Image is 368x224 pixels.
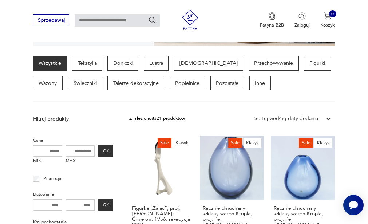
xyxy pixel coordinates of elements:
p: Cena [33,137,114,144]
label: MAX [66,157,95,167]
a: Świeczniki [68,76,102,91]
a: Sprzedawaj [33,19,69,23]
a: [DEMOGRAPHIC_DATA] [174,56,244,71]
a: Talerze dekoracyjne [107,76,164,91]
button: Szukaj [148,16,156,24]
img: Patyna - sklep z meblami i dekoracjami vintage [178,10,202,30]
a: Figurki [304,56,331,71]
button: OK [98,199,113,211]
a: Przechowywanie [249,56,299,71]
a: Doniczki [107,56,138,71]
img: Ikonka użytkownika [298,12,306,20]
p: Promocja [43,175,61,182]
a: Tekstylia [72,56,102,71]
img: Ikona medalu [268,12,276,20]
a: Wszystkie [33,56,67,71]
a: Lustra [144,56,169,71]
label: MIN [33,157,62,167]
button: OK [98,145,113,157]
button: Zaloguj [294,12,310,28]
p: Patyna B2B [260,22,284,28]
button: Sprzedawaj [33,14,69,26]
a: Inne [249,76,271,91]
div: Sortuj według daty dodania [254,115,318,122]
button: Patyna B2B [260,12,284,28]
p: Zaloguj [294,22,310,28]
p: Datowanie [33,191,114,198]
a: Popielnice [170,76,205,91]
a: Wazony [33,76,63,91]
button: 0Koszyk [320,12,335,28]
img: Ikona koszyka [324,12,331,20]
p: Filtruj produkty [33,115,114,123]
div: Znaleziono 8321 produktów [129,115,185,122]
iframe: Smartsupp widget button [343,195,364,215]
a: Pozostałe [210,76,244,91]
div: 0 [329,10,336,17]
p: Koszyk [320,22,335,28]
a: Ikona medaluPatyna B2B [260,12,284,28]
